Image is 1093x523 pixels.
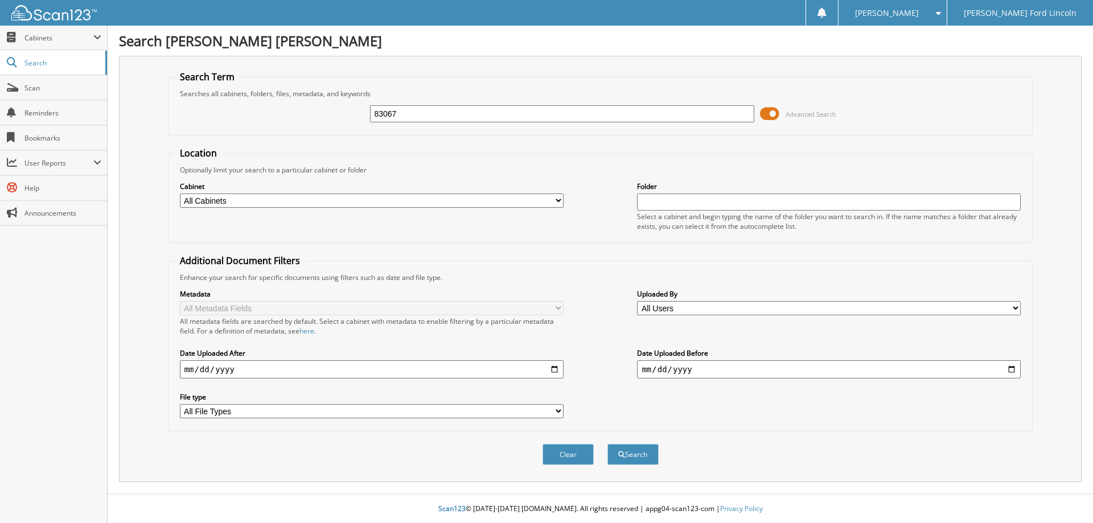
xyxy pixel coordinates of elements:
iframe: Chat Widget [1036,468,1093,523]
span: Announcements [24,208,101,218]
label: Folder [637,182,1021,191]
input: start [180,360,564,378]
div: Searches all cabinets, folders, files, metadata, and keywords [174,89,1027,98]
span: Advanced Search [786,110,836,118]
span: Scan [24,83,101,93]
span: [PERSON_NAME] Ford Lincoln [964,10,1076,17]
span: Search [24,58,100,68]
div: Enhance your search for specific documents using filters such as date and file type. [174,273,1027,282]
span: Help [24,183,101,193]
input: end [637,360,1021,378]
span: User Reports [24,158,93,168]
button: Search [607,444,659,465]
span: Reminders [24,108,101,118]
span: Scan123 [438,504,466,513]
legend: Search Term [174,71,240,83]
span: Bookmarks [24,133,101,143]
img: scan123-logo-white.svg [11,5,97,20]
label: File type [180,392,564,402]
div: Select a cabinet and begin typing the name of the folder you want to search in. If the name match... [637,212,1021,231]
label: Date Uploaded After [180,348,564,358]
legend: Additional Document Filters [174,254,306,267]
label: Uploaded By [637,289,1021,299]
button: Clear [543,444,594,465]
h1: Search [PERSON_NAME] [PERSON_NAME] [119,31,1082,50]
span: [PERSON_NAME] [855,10,919,17]
label: Cabinet [180,182,564,191]
label: Date Uploaded Before [637,348,1021,358]
label: Metadata [180,289,564,299]
a: Privacy Policy [720,504,763,513]
legend: Location [174,147,223,159]
div: Optionally limit your search to a particular cabinet or folder [174,165,1027,175]
div: All metadata fields are searched by default. Select a cabinet with metadata to enable filtering b... [180,316,564,336]
div: © [DATE]-[DATE] [DOMAIN_NAME]. All rights reserved | appg04-scan123-com | [108,495,1093,523]
span: Cabinets [24,33,93,43]
a: here [299,326,314,336]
